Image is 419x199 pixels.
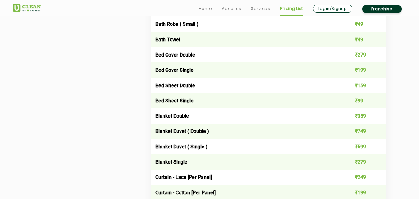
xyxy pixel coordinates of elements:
[151,108,339,124] td: Blanket Double
[251,5,270,12] a: Services
[339,108,386,124] td: ₹359
[339,47,386,62] td: ₹279
[313,5,352,13] a: Login/Signup
[151,16,339,32] td: Bath Robe ( Small )
[151,32,339,47] td: Bath Towel
[13,4,41,12] img: UClean Laundry and Dry Cleaning
[339,139,386,154] td: ₹599
[339,78,386,93] td: ₹159
[339,93,386,108] td: ₹99
[339,170,386,185] td: ₹249
[151,170,339,185] td: Curtain - Lace [Per Panel]
[339,154,386,170] td: ₹279
[151,93,339,108] td: Bed Sheet Single
[199,5,212,12] a: Home
[339,16,386,32] td: ₹49
[151,47,339,62] td: Bed Cover Double
[339,62,386,78] td: ₹199
[151,154,339,170] td: Blanket Single
[339,32,386,47] td: ₹49
[339,124,386,139] td: ₹749
[151,124,339,139] td: Blanket Duvet ( Double )
[151,62,339,78] td: Bed Cover Single
[222,5,241,12] a: About us
[280,5,303,12] a: Pricing List
[151,139,339,154] td: Blanket Duvet ( Single )
[151,78,339,93] td: Bed Sheet Double
[362,5,402,13] a: Franchise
